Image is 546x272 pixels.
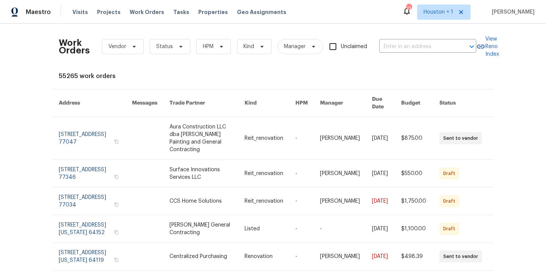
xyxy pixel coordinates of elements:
[284,43,306,50] span: Manager
[489,8,535,16] span: [PERSON_NAME]
[26,8,51,16] span: Maestro
[72,8,88,16] span: Visits
[379,41,455,53] input: Enter in an address
[163,243,238,270] td: Centralized Purchasing
[238,188,289,215] td: Reit_renovation
[238,160,289,188] td: Reit_renovation
[341,43,367,51] span: Unclaimed
[289,215,314,243] td: -
[53,89,126,117] th: Address
[314,117,366,160] td: [PERSON_NAME]
[173,9,189,15] span: Tasks
[466,41,477,52] button: Open
[198,8,228,16] span: Properties
[366,89,395,117] th: Due Date
[97,8,121,16] span: Projects
[126,89,163,117] th: Messages
[238,117,289,160] td: Reit_renovation
[163,188,238,215] td: CCS Home Solutions
[289,160,314,188] td: -
[289,89,314,117] th: HPM
[395,89,433,117] th: Budget
[130,8,164,16] span: Work Orders
[433,89,493,117] th: Status
[113,256,120,263] button: Copy Address
[406,5,411,12] div: 21
[314,215,366,243] td: -
[289,117,314,160] td: -
[113,138,120,145] button: Copy Address
[424,8,453,16] span: Houston + 1
[243,43,254,50] span: Kind
[113,174,120,180] button: Copy Address
[238,215,289,243] td: Listed
[314,89,366,117] th: Manager
[163,89,238,117] th: Trade Partner
[108,43,126,50] span: Vendor
[113,229,120,236] button: Copy Address
[163,215,238,243] td: [PERSON_NAME] General Contracting
[314,243,366,270] td: [PERSON_NAME]
[476,35,499,58] a: View Reno Index
[203,43,213,50] span: HPM
[59,39,90,54] h2: Work Orders
[156,43,173,50] span: Status
[314,160,366,188] td: [PERSON_NAME]
[237,8,286,16] span: Geo Assignments
[289,188,314,215] td: -
[59,72,487,80] div: 55265 work orders
[163,117,238,160] td: Aura Construction LLC dba [PERSON_NAME] Painting and General Contracting
[238,243,289,270] td: Renovation
[113,201,120,208] button: Copy Address
[238,89,289,117] th: Kind
[163,160,238,188] td: Surface Innovations Services LLC
[289,243,314,270] td: -
[314,188,366,215] td: [PERSON_NAME]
